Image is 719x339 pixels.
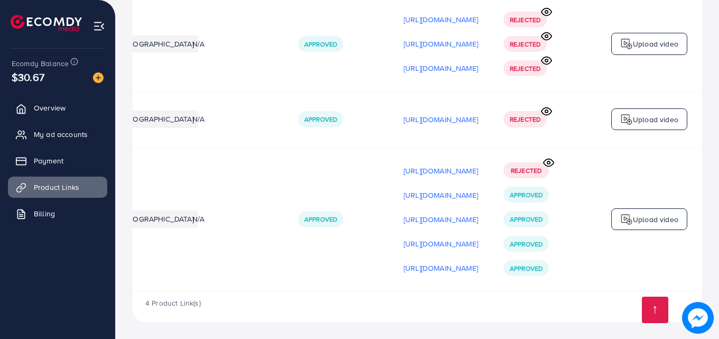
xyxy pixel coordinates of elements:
[304,215,337,224] span: Approved
[117,210,198,227] li: [GEOGRAPHIC_DATA]
[510,15,540,24] span: Rejected
[34,129,88,140] span: My ad accounts
[510,190,543,199] span: Approved
[404,189,478,201] p: [URL][DOMAIN_NAME]
[304,40,337,49] span: Approved
[145,298,201,308] span: 4 Product Link(s)
[510,40,540,49] span: Rejected
[682,302,714,334] img: image
[8,124,107,145] a: My ad accounts
[304,115,337,124] span: Approved
[192,214,204,224] span: N/A
[404,237,478,250] p: [URL][DOMAIN_NAME]
[12,58,69,69] span: Ecomdy Balance
[8,177,107,198] a: Product Links
[404,13,478,26] p: [URL][DOMAIN_NAME]
[620,113,633,126] img: logo
[192,114,204,124] span: N/A
[34,182,79,193] span: Product Links
[34,208,55,219] span: Billing
[404,164,478,177] p: [URL][DOMAIN_NAME]
[8,150,107,171] a: Payment
[8,97,107,118] a: Overview
[404,62,478,75] p: [URL][DOMAIN_NAME]
[633,213,678,226] p: Upload video
[510,64,540,73] span: Rejected
[93,20,105,32] img: menu
[8,203,107,224] a: Billing
[620,38,633,50] img: logo
[510,240,543,249] span: Approved
[633,38,678,50] p: Upload video
[510,115,540,124] span: Rejected
[633,113,678,126] p: Upload video
[192,39,204,49] span: N/A
[117,111,198,127] li: [GEOGRAPHIC_DATA]
[34,103,66,113] span: Overview
[117,35,198,52] li: [GEOGRAPHIC_DATA]
[12,69,44,85] span: $30.67
[34,155,63,166] span: Payment
[404,113,478,126] p: [URL][DOMAIN_NAME]
[510,215,543,224] span: Approved
[404,38,478,50] p: [URL][DOMAIN_NAME]
[511,166,541,175] span: Rejected
[404,262,478,274] p: [URL][DOMAIN_NAME]
[510,264,543,273] span: Approved
[11,15,82,31] img: logo
[620,213,633,226] img: logo
[404,213,478,226] p: [URL][DOMAIN_NAME]
[93,72,104,83] img: image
